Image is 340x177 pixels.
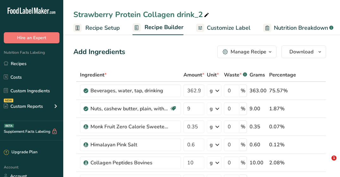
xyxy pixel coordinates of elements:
div: g [210,159,213,167]
div: 0.12% [269,141,296,149]
iframe: Intercom live chat [318,156,334,171]
div: g [210,87,213,95]
span: Grams [250,71,265,79]
div: Strawberry Protein Collagen drink_2 [73,9,210,20]
div: 2.08% [269,159,296,167]
div: BETA [4,124,14,128]
div: NEW [4,99,13,102]
div: 1.87% [269,105,296,113]
div: Himalayan Pink Salt [90,141,170,149]
a: Recipe Setup [73,21,120,35]
div: 0.07% [269,123,296,131]
div: Nuts, cashew butter, plain, without salt added [90,105,170,113]
span: Download [289,48,313,56]
a: Recipe Builder [133,20,183,35]
div: 10.00 [250,159,267,167]
span: Recipe Builder [145,23,183,32]
div: Beverages, water, tap, drinking [90,87,170,95]
span: Unit [207,71,219,79]
div: g [210,105,213,113]
div: 0.35 [250,123,267,131]
div: Upgrade Plan [4,149,37,156]
div: Collagen Peptides Bovines [90,159,170,167]
div: g [210,123,213,131]
div: 0.60 [250,141,267,149]
span: Nutrition Breakdown [274,24,328,32]
div: 9.00 [250,105,267,113]
span: 1 [331,156,337,161]
a: Customize Label [196,21,250,35]
div: Add Ingredients [73,47,125,57]
span: Percentage [269,71,296,79]
div: 363.00 [250,87,267,95]
span: Ingredient [80,71,107,79]
a: Nutrition Breakdown [263,21,333,35]
div: Monk Fruit Zero Calorie Sweetener [90,123,170,131]
span: Customize Label [207,24,250,32]
button: Manage Recipe [217,46,276,58]
div: Custom Reports [4,103,43,110]
button: Hire an Expert [4,32,59,43]
button: Download [281,46,326,58]
div: Waste [224,71,247,79]
div: Manage Recipe [231,48,266,56]
span: Amount [183,71,204,79]
div: g [210,141,213,149]
div: 75.57% [269,87,296,95]
span: Recipe Setup [85,24,120,32]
